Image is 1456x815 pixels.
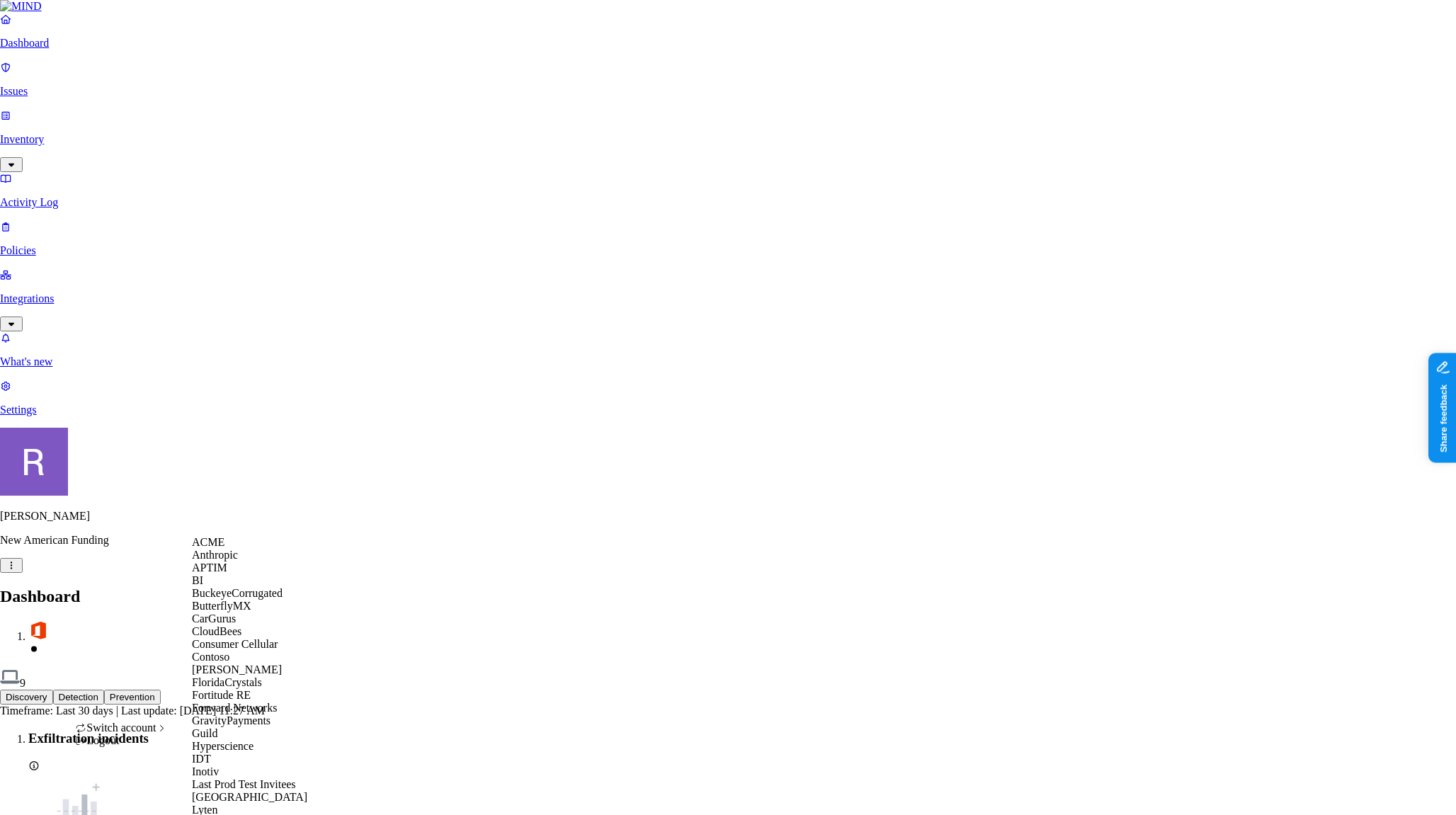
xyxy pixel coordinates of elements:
span: Contoso [192,651,229,663]
span: GravityPayments [192,714,271,726]
span: Consumer Cellular [192,638,278,650]
span: ButterflyMX [192,600,251,612]
span: BI [192,574,203,586]
span: [GEOGRAPHIC_DATA] [192,791,307,803]
span: Inotiv [192,765,219,777]
span: IDT [192,753,211,765]
span: ACME [192,536,224,548]
span: FloridaCrystals [192,676,262,688]
span: Forward Networks [192,702,277,714]
span: [PERSON_NAME] [192,663,282,676]
span: Hyperscience [192,740,254,752]
span: Switch account [86,722,156,734]
span: Guild [192,727,217,739]
span: CarGurus [192,612,236,625]
span: Fortitude RE [192,689,251,701]
span: CloudBees [192,625,241,637]
span: Anthropic [192,549,238,561]
span: BuckeyeCorrugated [192,587,283,599]
span: Last Prod Test Invitees [192,778,296,790]
span: APTIM [192,562,227,574]
div: Logout [75,734,168,747]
